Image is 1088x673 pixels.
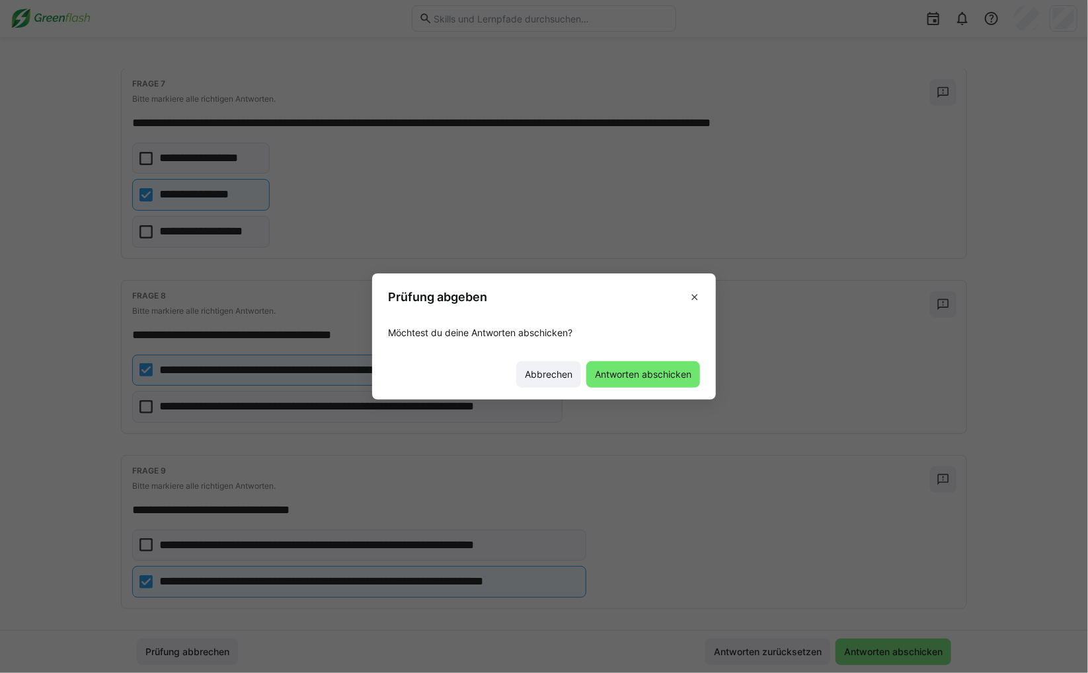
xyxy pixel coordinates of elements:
span: Abbrechen [523,368,574,381]
span: Antworten abschicken [593,368,693,381]
button: Abbrechen [516,361,581,388]
button: Antworten abschicken [586,361,700,388]
h3: Prüfung abgeben [388,289,487,304]
p: Möchtest du deine Antworten abschicken? [388,326,700,339]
